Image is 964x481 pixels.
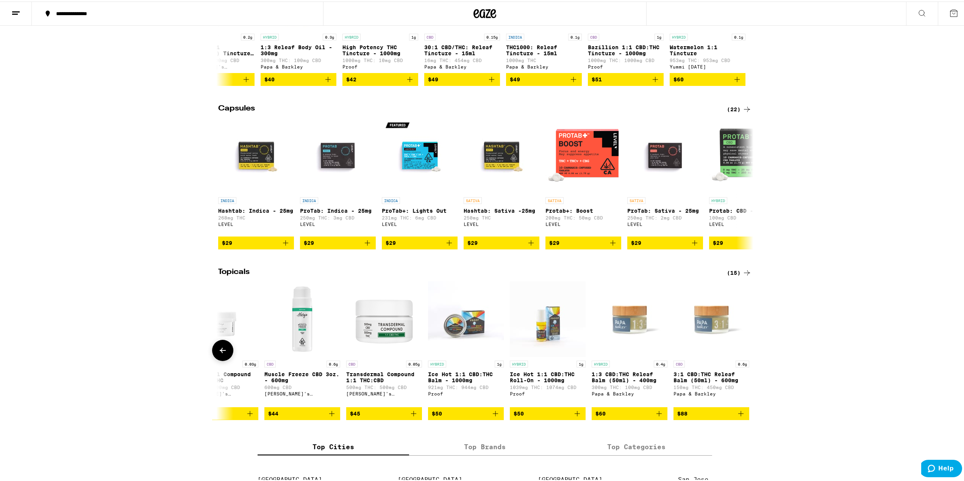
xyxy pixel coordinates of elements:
p: 0.2g [241,32,255,39]
div: Proof [342,63,418,68]
p: Protab+: Boost [545,206,621,212]
p: 250mg THC: 3mg CBD [300,214,376,219]
p: 0.4g [654,359,667,366]
p: HYBRID [670,32,688,39]
button: Add to bag [342,72,418,84]
p: HYBRID [428,359,446,366]
p: 953mg THC: 953mg CBD [670,56,745,61]
p: 16mg THC: 454mg CBD [424,56,500,61]
span: $42 [346,75,356,81]
button: Add to bag [709,235,785,248]
label: Top Brands [409,437,561,454]
span: $29 [222,238,232,244]
p: 200mg THC: 50mg CBD [545,214,621,219]
p: 100mg CBD [709,214,785,219]
p: CBD [264,359,276,366]
div: (22) [727,103,752,112]
div: Proof [588,63,664,68]
p: HYBRID [709,196,727,202]
p: 1:3 Releaf Body Oil - 300mg [261,43,336,55]
p: 231mg THC: 6mg CBD [382,214,458,219]
p: 1000mg THC [506,56,582,61]
span: $29 [304,238,314,244]
p: INDICA [300,196,318,202]
div: Proof [428,390,504,395]
p: 0.1g [568,32,582,39]
div: Proof [510,390,586,395]
h2: Capsules [218,103,714,112]
button: Add to bag [218,235,294,248]
p: Muscle Freeze CBD 3oz. - 600mg [264,370,340,382]
p: 250mg THC: 2mg CBD [627,214,703,219]
button: Add to bag [510,406,586,419]
p: Hashtab: Sativa -25mg [464,206,539,212]
p: SATIVA [464,196,482,202]
span: $45 [350,409,360,415]
div: LEVEL [627,220,703,225]
span: $44 [268,409,278,415]
p: HYBRID [342,32,361,39]
button: Add to bag [545,235,621,248]
button: Add to bag [382,235,458,248]
p: HYBRID [592,359,610,366]
button: Add to bag [300,235,376,248]
p: Ice Hot 1:1 CBD:THC Roll-On - 1000mg [510,370,586,382]
p: 500mg THC: 500mg CBD [346,383,422,388]
p: 1g [655,32,664,39]
p: INDICA [506,32,524,39]
p: 150mg THC: 450mg CBD [673,383,749,388]
p: 921mg THC: 944mg CBD [428,383,504,388]
a: Open page for Transdermal Compound 1:1 THC:CBD from Mary's Medicinals [346,280,422,405]
button: Add to bag [673,406,749,419]
p: 300mg THC: 100mg CBD [261,56,336,61]
span: $50 [514,409,524,415]
span: $29 [631,238,641,244]
p: HYBRID [261,32,279,39]
p: 0.15g [484,32,500,39]
p: 0.1g [732,32,745,39]
p: INDICA [218,196,236,202]
img: Mary's Medicinals - Transdermal Compound 1:1 THC:CBD [346,280,422,355]
p: HYBRID [510,359,528,366]
p: Protab: CBD - 25mg [709,206,785,212]
button: Add to bag [424,72,500,84]
a: Open page for Hashtab: Sativa -25mg from LEVEL [464,116,539,235]
label: Top Cities [258,437,409,454]
div: LEVEL [545,220,621,225]
p: ProTab: Indica - 25mg [300,206,376,212]
p: 1g [409,32,418,39]
div: LEVEL [709,220,785,225]
p: Transdermal Compound 1:1 THC:CBD [346,370,422,382]
button: Add to bag [183,406,258,419]
a: Open page for Protab+: Boost from LEVEL [545,116,621,235]
a: Open page for Transdermal Compound 10:1 CBD:THC from Mary's Medicinals [183,280,258,405]
img: LEVEL - Protab+: Boost [545,116,621,192]
button: Add to bag [346,406,422,419]
div: Yummi [DATE] [670,63,745,68]
div: Papa & Barkley [424,63,500,68]
img: Mary's Medicinals - Transdermal Compound 10:1 CBD:THC [192,280,249,355]
p: CBD [588,32,599,39]
p: Ice Hot 1:1 CBD:THC Balm - 1000mg [428,370,504,382]
img: Papa & Barkley - 3:1 CBD:THC Releaf Balm (50ml) - 600mg [673,280,749,355]
img: LEVEL - Hashtab: Sativa -25mg [464,116,539,192]
p: 250mg THC [464,214,539,219]
div: LEVEL [382,220,458,225]
span: $49 [510,75,520,81]
p: 0.05g [406,359,422,366]
div: LEVEL [218,220,294,225]
div: Papa & Barkley [592,390,667,395]
img: Proof - Ice Hot 1:1 CBD:THC Balm - 1000mg [428,280,504,355]
p: 100mg THC: 100mg CBD [179,56,255,61]
p: INDICA [382,196,400,202]
p: SATIVA [545,196,564,202]
p: Transdermal Compound 10:1 CBD:THC [183,370,258,382]
div: LEVEL [300,220,376,225]
button: Add to bag [506,72,582,84]
span: $88 [677,409,687,415]
div: LEVEL [464,220,539,225]
a: (15) [727,267,752,276]
iframe: Opens a widget where you can find more information [921,458,962,477]
img: Proof - Ice Hot 1:1 CBD:THC Roll-On - 1000mg [510,280,586,355]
